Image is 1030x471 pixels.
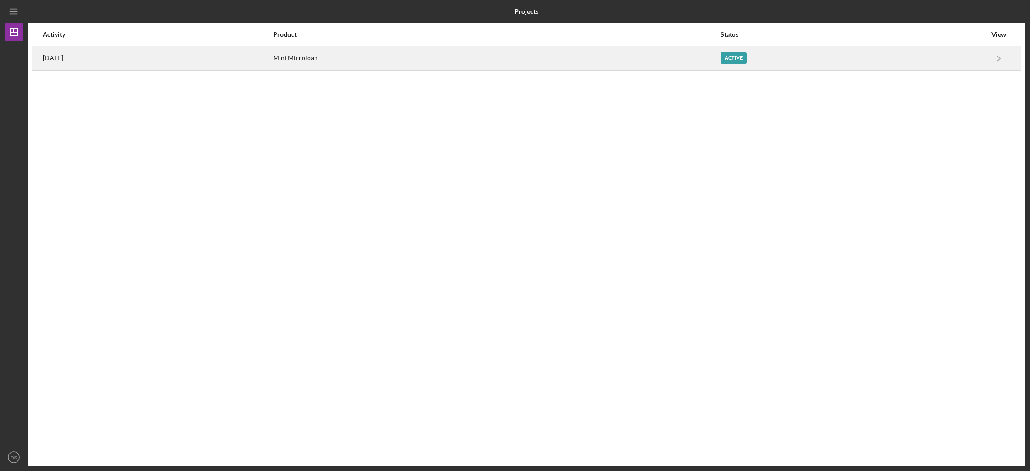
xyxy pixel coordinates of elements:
[987,31,1010,38] div: View
[721,31,986,38] div: Status
[515,8,538,15] b: Projects
[721,52,747,64] div: Active
[5,448,23,466] button: OS
[11,455,17,460] text: OS
[273,47,720,70] div: Mini Microloan
[43,54,63,62] time: 2025-08-21 21:49
[43,31,272,38] div: Activity
[273,31,720,38] div: Product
